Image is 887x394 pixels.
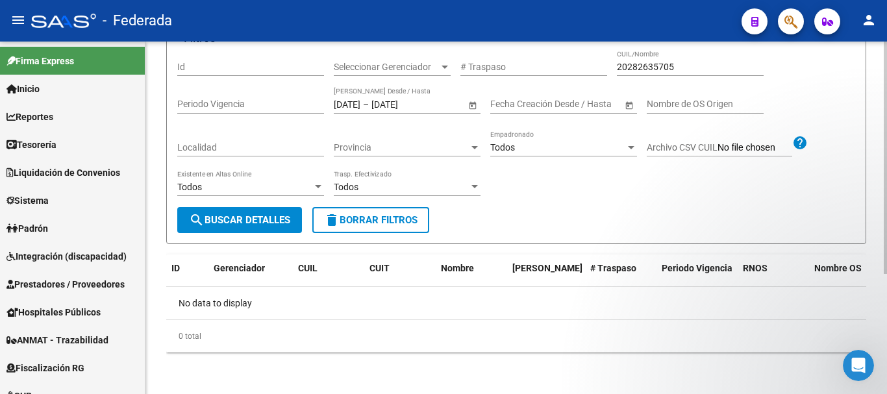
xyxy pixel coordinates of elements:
[662,263,732,273] span: Periodo Vigencia
[6,277,125,291] span: Prestadores / Proveedores
[436,254,507,297] datatable-header-cell: Nombre
[334,142,469,153] span: Provincia
[738,254,809,297] datatable-header-cell: RNOS
[507,254,585,297] datatable-header-cell: Fecha Traspaso
[324,212,340,228] mat-icon: delete
[177,182,202,192] span: Todos
[490,142,515,153] span: Todos
[334,99,360,110] input: Fecha inicio
[371,99,435,110] input: Fecha fin
[6,333,108,347] span: ANMAT - Trazabilidad
[177,207,302,233] button: Buscar Detalles
[10,12,26,28] mat-icon: menu
[208,254,293,297] datatable-header-cell: Gerenciador
[6,249,127,264] span: Integración (discapacidad)
[189,212,205,228] mat-icon: search
[647,142,718,153] span: Archivo CSV CUIL
[512,263,582,273] span: [PERSON_NAME]
[6,221,48,236] span: Padrón
[214,263,265,273] span: Gerenciador
[363,99,369,110] span: –
[334,182,358,192] span: Todos
[6,82,40,96] span: Inicio
[312,207,429,233] button: Borrar Filtros
[490,99,538,110] input: Fecha inicio
[334,62,439,73] span: Seleccionar Gerenciador
[466,98,479,112] button: Open calendar
[656,254,738,297] datatable-header-cell: Periodo Vigencia
[6,166,120,180] span: Liquidación de Convenios
[6,361,84,375] span: Fiscalización RG
[861,12,877,28] mat-icon: person
[364,254,436,297] datatable-header-cell: CUIT
[743,263,768,273] span: RNOS
[814,263,862,273] span: Nombre OS
[549,99,612,110] input: Fecha fin
[441,263,474,273] span: Nombre
[6,138,56,152] span: Tesorería
[718,142,792,154] input: Archivo CSV CUIL
[843,350,874,381] iframe: Intercom live chat
[324,214,418,226] span: Borrar Filtros
[189,214,290,226] span: Buscar Detalles
[585,254,656,297] datatable-header-cell: # Traspaso
[369,263,390,273] span: CUIT
[6,193,49,208] span: Sistema
[622,98,636,112] button: Open calendar
[6,110,53,124] span: Reportes
[792,135,808,151] mat-icon: help
[6,305,101,319] span: Hospitales Públicos
[166,254,208,297] datatable-header-cell: ID
[171,263,180,273] span: ID
[166,320,866,352] div: 0 total
[298,263,318,273] span: CUIL
[590,263,636,273] span: # Traspaso
[103,6,172,35] span: - Federada
[166,287,866,319] div: No data to display
[293,254,364,297] datatable-header-cell: CUIL
[6,54,74,68] span: Firma Express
